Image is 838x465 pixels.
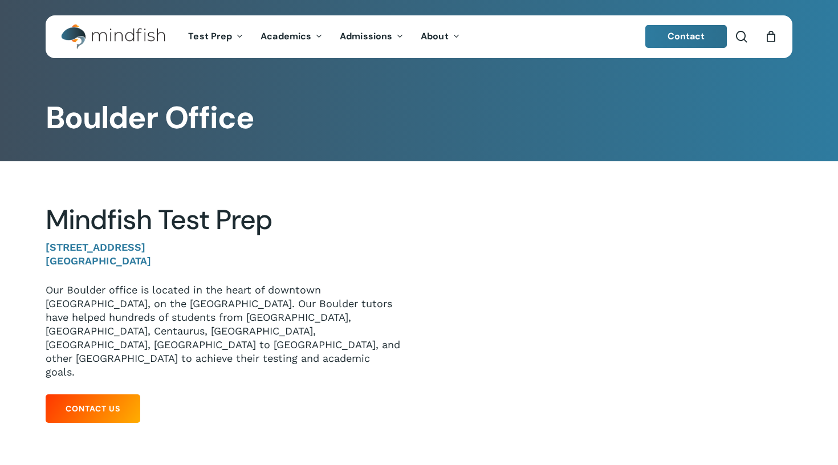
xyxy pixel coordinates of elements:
[261,30,311,42] span: Academics
[668,30,705,42] span: Contact
[46,100,792,136] h1: Boulder Office
[188,30,232,42] span: Test Prep
[412,32,469,42] a: About
[645,25,727,48] a: Contact
[180,32,252,42] a: Test Prep
[46,255,151,267] strong: [GEOGRAPHIC_DATA]
[180,15,468,58] nav: Main Menu
[421,30,449,42] span: About
[331,32,412,42] a: Admissions
[340,30,392,42] span: Admissions
[46,15,792,58] header: Main Menu
[46,283,402,379] p: Our Boulder office is located in the heart of downtown [GEOGRAPHIC_DATA], on the [GEOGRAPHIC_DATA...
[66,403,120,414] span: Contact Us
[46,203,402,236] h2: Mindfish Test Prep
[46,394,140,423] a: Contact Us
[252,32,331,42] a: Academics
[46,241,145,253] strong: [STREET_ADDRESS]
